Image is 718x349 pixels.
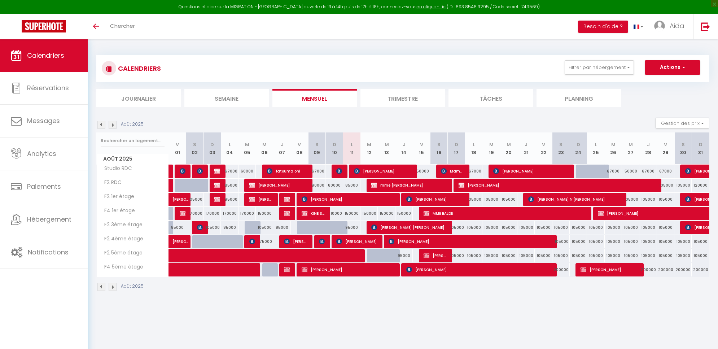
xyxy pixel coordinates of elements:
[473,141,475,148] abbr: L
[664,141,667,148] abbr: V
[413,132,430,165] th: 15
[360,89,445,107] li: Trimestre
[517,249,535,262] div: 105000
[605,235,622,248] div: 105000
[96,89,181,107] li: Journalier
[333,141,336,148] abbr: D
[406,263,551,276] span: [PERSON_NAME]
[172,231,189,245] span: [PERSON_NAME]
[180,164,185,178] span: [PERSON_NAME]
[465,193,482,206] div: 105000
[221,207,238,220] div: 170000
[395,249,413,262] div: 95000
[639,263,657,276] div: 200000
[448,249,465,262] div: 105000
[389,235,550,248] span: [PERSON_NAME]
[172,189,189,202] span: [PERSON_NAME]
[256,221,273,234] div: 105000
[98,193,136,201] span: F2 1er étage
[424,249,447,262] span: [PERSON_NAME]
[570,132,587,165] th: 24
[272,89,357,107] li: Mensuel
[692,179,709,192] div: 120000
[385,141,389,148] abbr: M
[465,249,482,262] div: 105000
[308,132,325,165] th: 09
[656,118,709,128] button: Gestion des prix
[378,132,395,165] th: 13
[622,132,639,165] th: 27
[203,207,221,220] div: 170000
[552,132,570,165] th: 23
[657,165,674,178] div: 67000
[482,132,500,165] th: 19
[238,207,256,220] div: 170000
[639,221,657,234] div: 105000
[116,60,161,77] h3: CALENDRIERS
[98,263,145,271] span: F4 5ème étage
[674,179,692,192] div: 105000
[308,179,325,192] div: 90000
[437,141,441,148] abbr: S
[336,164,342,178] span: [PERSON_NAME] [PERSON_NAME]
[587,235,604,248] div: 105000
[535,249,552,262] div: 105000
[441,164,464,178] span: Mame [PERSON_NAME]
[284,235,307,248] span: [PERSON_NAME]
[249,178,307,192] span: [PERSON_NAME]
[336,235,377,248] span: [PERSON_NAME]
[121,121,144,128] p: Août 2025
[542,141,545,148] abbr: V
[98,235,145,243] span: F2 4ème étage
[27,182,61,191] span: Paiements
[354,164,412,178] span: [PERSON_NAME]
[186,132,203,165] th: 02
[500,193,517,206] div: 105000
[489,141,494,148] abbr: M
[500,132,517,165] th: 20
[639,235,657,248] div: 105000
[22,20,66,32] img: Super Booking
[657,263,674,276] div: 200000
[448,132,465,165] th: 17
[430,132,447,165] th: 16
[28,248,69,257] span: Notifications
[559,141,562,148] abbr: S
[570,249,587,262] div: 105000
[284,192,290,206] span: [PERSON_NAME]
[552,235,570,248] div: 105000
[186,207,203,220] div: 170000
[657,249,674,262] div: 105000
[221,132,238,165] th: 04
[670,21,684,30] span: Aida
[649,14,693,39] a: ... Aida
[629,141,633,148] abbr: M
[587,221,604,234] div: 105000
[193,141,196,148] abbr: S
[448,221,465,234] div: 105000
[654,21,665,31] img: ...
[674,235,692,248] div: 105000
[657,193,674,206] div: 105000
[639,165,657,178] div: 67000
[169,235,186,249] a: [PERSON_NAME]
[284,206,290,220] span: [PERSON_NAME]
[210,141,214,148] abbr: D
[98,221,144,229] span: F2 3ème étage
[482,193,500,206] div: 105000
[692,235,709,248] div: 105000
[308,165,325,178] div: 67000
[552,249,570,262] div: 105000
[699,141,702,148] abbr: D
[639,193,657,206] div: 105000
[98,207,137,215] span: F4 1er étage
[98,249,144,257] span: F2 5ème étage
[493,164,568,178] span: [PERSON_NAME]
[420,141,423,148] abbr: V
[97,154,168,164] span: Août 2025
[267,164,307,178] span: fatouma oni
[273,221,290,234] div: 85000
[214,164,220,178] span: [PERSON_NAME]
[622,165,639,178] div: 50000
[605,165,622,178] div: 67000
